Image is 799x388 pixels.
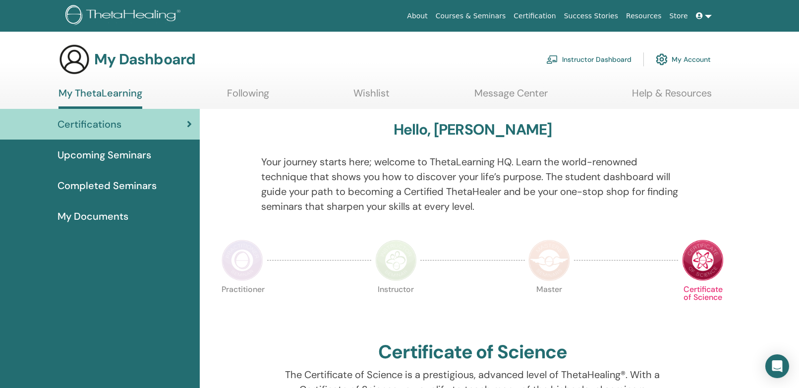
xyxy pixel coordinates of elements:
[394,121,552,139] h3: Hello, [PERSON_NAME]
[94,50,195,68] h3: My Dashboard
[546,48,631,70] a: Instructor Dashboard
[403,7,431,25] a: About
[632,87,712,106] a: Help & Resources
[765,354,789,378] div: Open Intercom Messenger
[528,286,570,327] p: Master
[560,7,622,25] a: Success Stories
[378,341,568,364] h2: Certificate of Science
[227,87,269,106] a: Following
[57,209,128,224] span: My Documents
[528,240,570,281] img: Master
[353,87,390,106] a: Wishlist
[222,286,263,327] p: Practitioner
[656,48,711,70] a: My Account
[666,7,692,25] a: Store
[432,7,510,25] a: Courses & Seminars
[58,44,90,75] img: generic-user-icon.jpg
[65,5,184,27] img: logo.png
[546,55,558,64] img: chalkboard-teacher.svg
[622,7,666,25] a: Resources
[57,117,121,132] span: Certifications
[510,7,560,25] a: Certification
[682,240,724,281] img: Certificate of Science
[682,286,724,327] p: Certificate of Science
[656,51,668,68] img: cog.svg
[58,87,142,109] a: My ThetaLearning
[57,147,151,162] span: Upcoming Seminars
[57,178,157,193] span: Completed Seminars
[222,240,263,281] img: Practitioner
[474,87,548,106] a: Message Center
[261,154,684,214] p: Your journey starts here; welcome to ThetaLearning HQ. Learn the world-renowned technique that sh...
[375,286,417,327] p: Instructor
[375,240,417,281] img: Instructor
